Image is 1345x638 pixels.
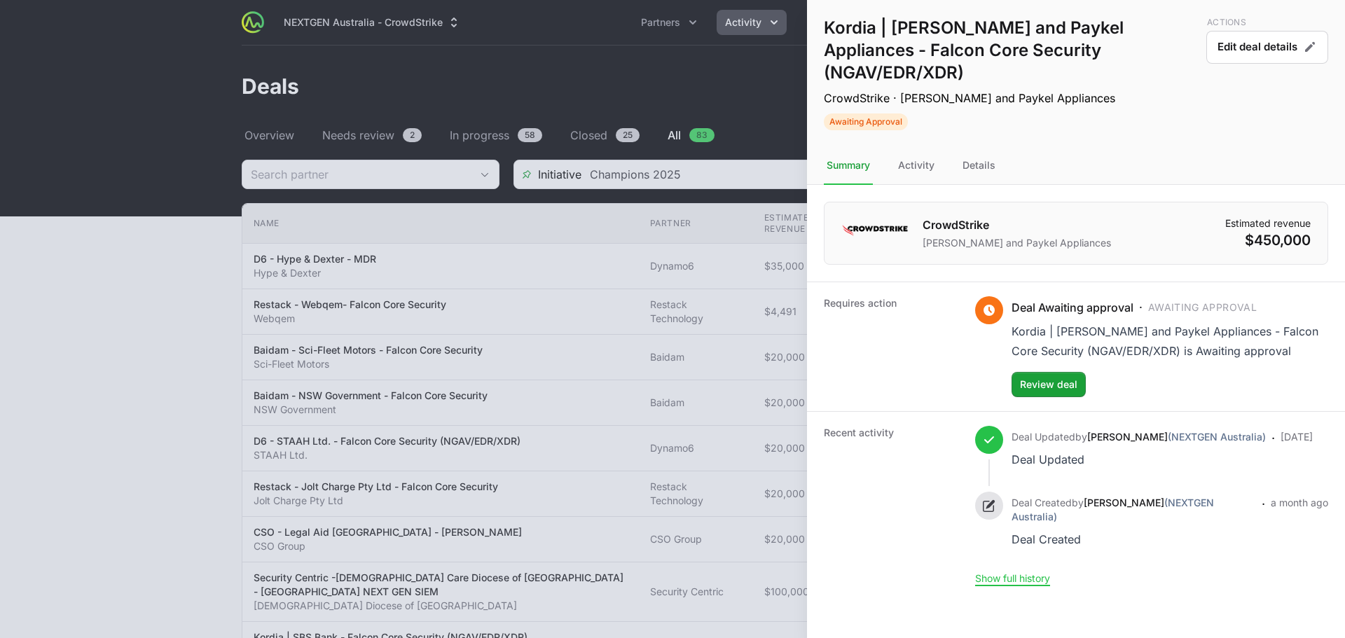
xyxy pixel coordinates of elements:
div: Deal Updated [1012,450,1266,469]
time: [DATE] [1281,431,1313,443]
span: Deal Awaiting approval [1012,299,1133,316]
p: Actions [1207,17,1328,28]
dt: Estimated revenue [1225,216,1311,230]
ul: Activity history timeline [975,426,1328,571]
span: Deal Created [1012,497,1072,508]
time: a month ago [1271,497,1328,508]
h1: Kordia | [PERSON_NAME] and Paykel Appliances - Falcon Core Security (NGAV/EDR/XDR) [824,17,1201,84]
div: Deal actions [1206,17,1328,130]
div: Deal Created [1012,529,1256,549]
p: [PERSON_NAME] and Paykel Appliances [923,236,1111,250]
span: Deal Updated [1012,431,1075,443]
nav: Tabs [807,147,1345,185]
span: Awaiting Approval [1148,300,1257,314]
h1: CrowdStrike [923,216,1111,233]
div: Summary [824,147,873,185]
dt: Requires action [824,296,958,397]
p: by [1012,430,1266,444]
dd: $450,000 [1225,230,1311,250]
button: Edit deal details [1206,31,1328,64]
div: Kordia | [PERSON_NAME] and Paykel Appliances - Falcon Core Security (NGAV/EDR/XDR) is Awaiting ap... [1012,321,1328,361]
a: [PERSON_NAME](NEXTGEN Australia) [1087,431,1266,443]
button: Show full history [975,572,1050,585]
span: · [1271,429,1275,469]
p: · [1012,299,1328,316]
span: · [1262,494,1265,549]
a: [PERSON_NAME](NEXTGEN Australia) [1012,497,1214,522]
button: Review deal [1012,372,1086,397]
p: by [1012,496,1256,524]
dt: Recent activity [824,426,958,585]
img: CrowdStrike [841,216,909,244]
span: Review deal [1020,376,1077,393]
div: Details [960,147,998,185]
span: (NEXTGEN Australia) [1168,431,1266,443]
p: CrowdStrike · [PERSON_NAME] and Paykel Appliances [824,90,1201,106]
div: Activity [895,147,937,185]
